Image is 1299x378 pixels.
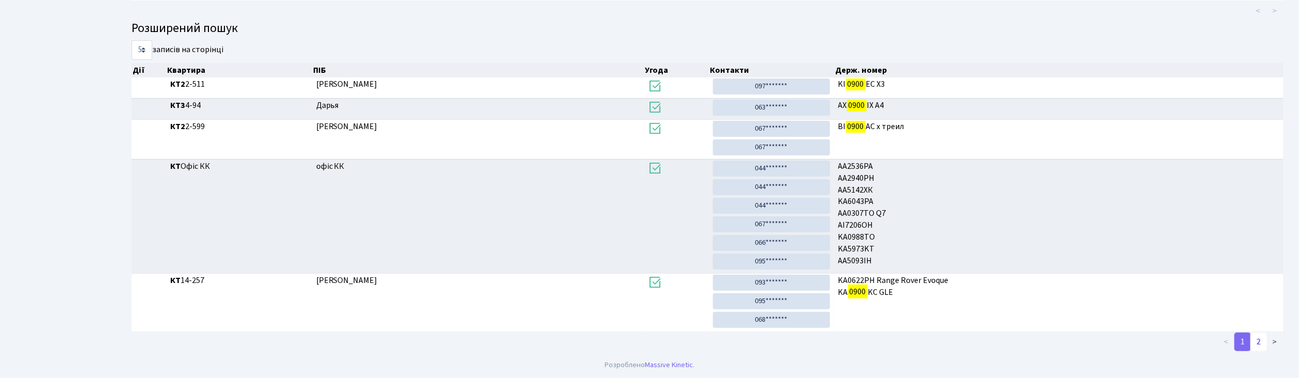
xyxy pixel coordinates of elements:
span: АХ ІХ A4 [838,100,1279,112]
select: записів на сторінці [132,40,152,60]
span: 2-599 [170,121,308,133]
a: 1 [1235,333,1251,351]
span: [PERSON_NAME] [316,275,378,286]
div: Розроблено . [605,359,694,371]
span: Дарья [316,100,339,111]
a: 2 [1251,333,1267,351]
span: [PERSON_NAME] [316,78,378,90]
b: КТ2 [170,121,185,132]
span: 2-511 [170,78,308,90]
span: офіс КК [316,161,345,172]
b: КТ3 [170,100,185,111]
span: 14-257 [170,275,308,287]
th: ПІБ [312,63,644,77]
mark: 0900 [846,77,866,91]
th: Квартира [166,63,312,77]
a: > [1266,333,1284,351]
label: записів на сторінці [132,40,223,60]
span: [PERSON_NAME] [316,121,378,132]
span: 4-94 [170,100,308,112]
th: Дії [132,63,166,77]
th: Держ. номер [834,63,1284,77]
mark: 0900 [847,98,867,113]
span: Офіс КК [170,161,308,172]
a: Massive Kinetic [645,359,693,370]
span: АА2536РА АА2940РН АА5142ХК KA6043PA AA0307TO Q7 AI7206OH KA0988TO KA5973KT АА5093ІН АА4503 ЕВ АА9... [838,161,1279,264]
mark: 0900 [848,285,868,299]
h4: Розширений пошук [132,21,1284,36]
th: Угода [644,63,709,77]
th: Контакти [709,63,834,77]
span: ВІ АС х треил [838,121,1279,133]
b: КТ [170,161,181,172]
b: КТ2 [170,78,185,90]
span: KA0622PH Range Rover Evoque KA KC GLE [838,275,1279,298]
mark: 0900 [846,119,866,134]
b: КТ [170,275,181,286]
span: KI EC X3 [838,78,1279,90]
